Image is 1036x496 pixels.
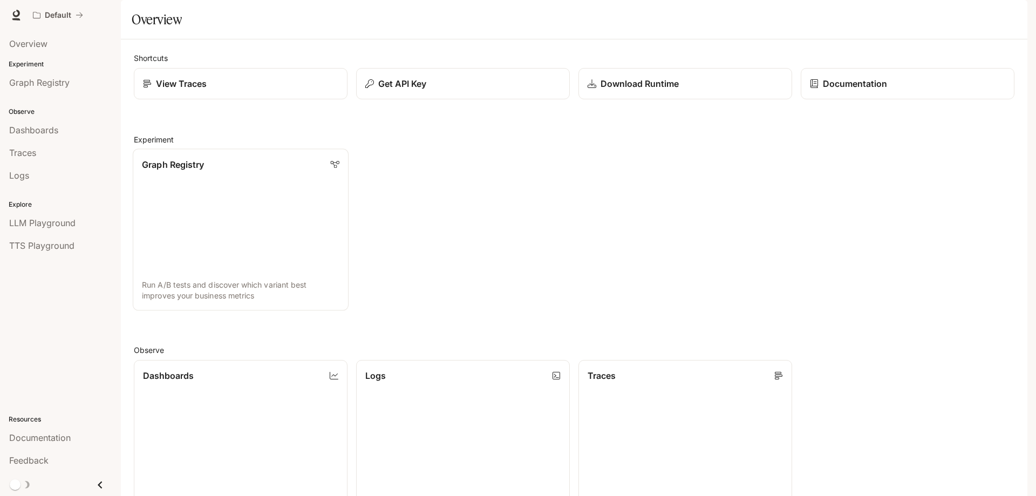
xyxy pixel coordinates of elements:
p: Graph Registry [142,158,204,171]
button: Get API Key [356,68,570,99]
a: Documentation [801,68,1014,99]
h2: Observe [134,344,1014,356]
p: Documentation [823,77,887,90]
p: Dashboards [143,369,194,382]
a: Download Runtime [578,68,792,99]
h2: Shortcuts [134,52,1014,64]
button: All workspaces [28,4,88,26]
a: Graph RegistryRun A/B tests and discover which variant best improves your business metrics [133,149,349,311]
p: Run A/B tests and discover which variant best improves your business metrics [142,280,339,301]
p: Logs [365,369,386,382]
p: Default [45,11,71,20]
p: View Traces [156,77,207,90]
p: Traces [588,369,616,382]
p: Get API Key [378,77,426,90]
h2: Experiment [134,134,1014,145]
a: View Traces [134,68,347,99]
p: Download Runtime [601,77,679,90]
h1: Overview [132,9,182,30]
